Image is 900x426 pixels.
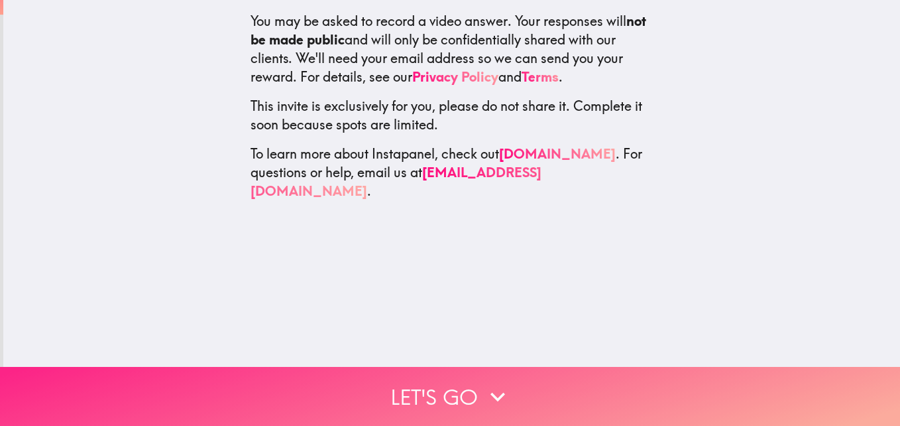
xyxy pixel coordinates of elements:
p: To learn more about Instapanel, check out . For questions or help, email us at . [251,145,653,200]
a: [EMAIL_ADDRESS][DOMAIN_NAME] [251,164,541,199]
b: not be made public [251,13,646,48]
p: This invite is exclusively for you, please do not share it. Complete it soon because spots are li... [251,97,653,134]
a: Privacy Policy [412,68,498,85]
a: [DOMAIN_NAME] [499,145,616,162]
a: Terms [522,68,559,85]
p: You may be asked to record a video answer. Your responses will and will only be confidentially sh... [251,12,653,86]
